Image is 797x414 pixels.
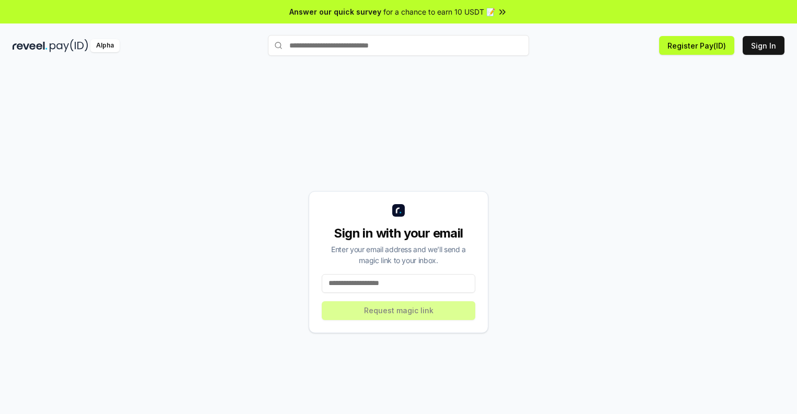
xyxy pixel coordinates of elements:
div: Sign in with your email [322,225,475,242]
button: Register Pay(ID) [659,36,734,55]
div: Enter your email address and we’ll send a magic link to your inbox. [322,244,475,266]
button: Sign In [743,36,784,55]
img: logo_small [392,204,405,217]
span: for a chance to earn 10 USDT 📝 [383,6,495,17]
span: Answer our quick survey [289,6,381,17]
div: Alpha [90,39,120,52]
img: pay_id [50,39,88,52]
img: reveel_dark [13,39,48,52]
